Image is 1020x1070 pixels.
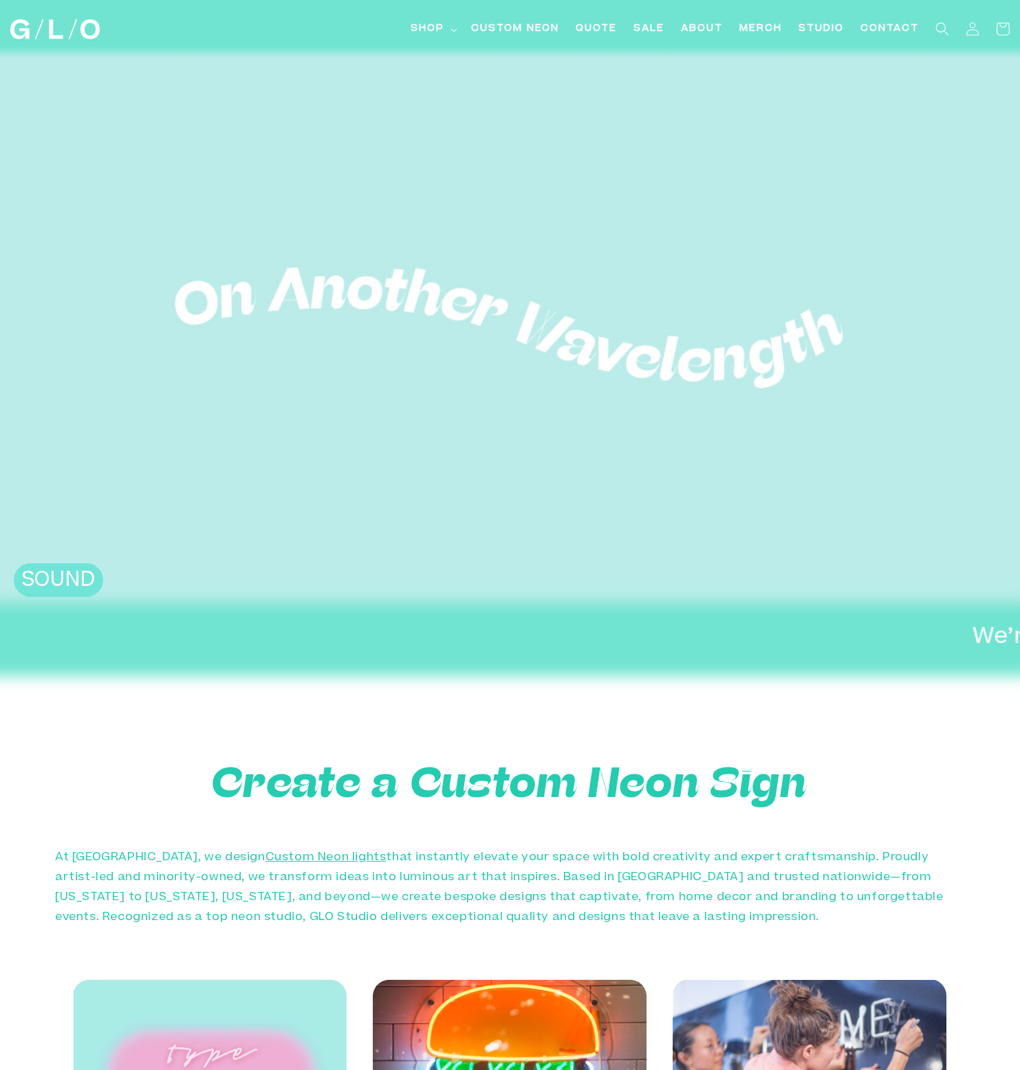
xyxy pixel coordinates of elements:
summary: Shop [402,14,463,45]
span: Studio [799,22,844,36]
a: Merch [731,14,790,45]
span: Custom Neon [471,22,559,36]
span: About [681,22,723,36]
h2: SOUND [21,569,96,594]
span: Contact [860,22,919,36]
a: Custom Neon lights [265,852,387,863]
a: SALE [625,14,673,45]
span: Quote [576,22,617,36]
span: SALE [633,22,664,36]
a: GLO Studio [5,14,105,45]
p: At [GEOGRAPHIC_DATA], we design that instantly elevate your space with bold creativity and expert... [55,848,965,927]
a: Custom Neon [463,14,567,45]
a: Studio [790,14,852,45]
span: Shop [411,22,444,36]
a: Quote [567,14,625,45]
summary: Search [927,14,957,44]
img: GLO Studio [10,19,100,39]
span: Merch [739,22,782,36]
a: Contact [852,14,927,45]
a: About [673,14,731,45]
